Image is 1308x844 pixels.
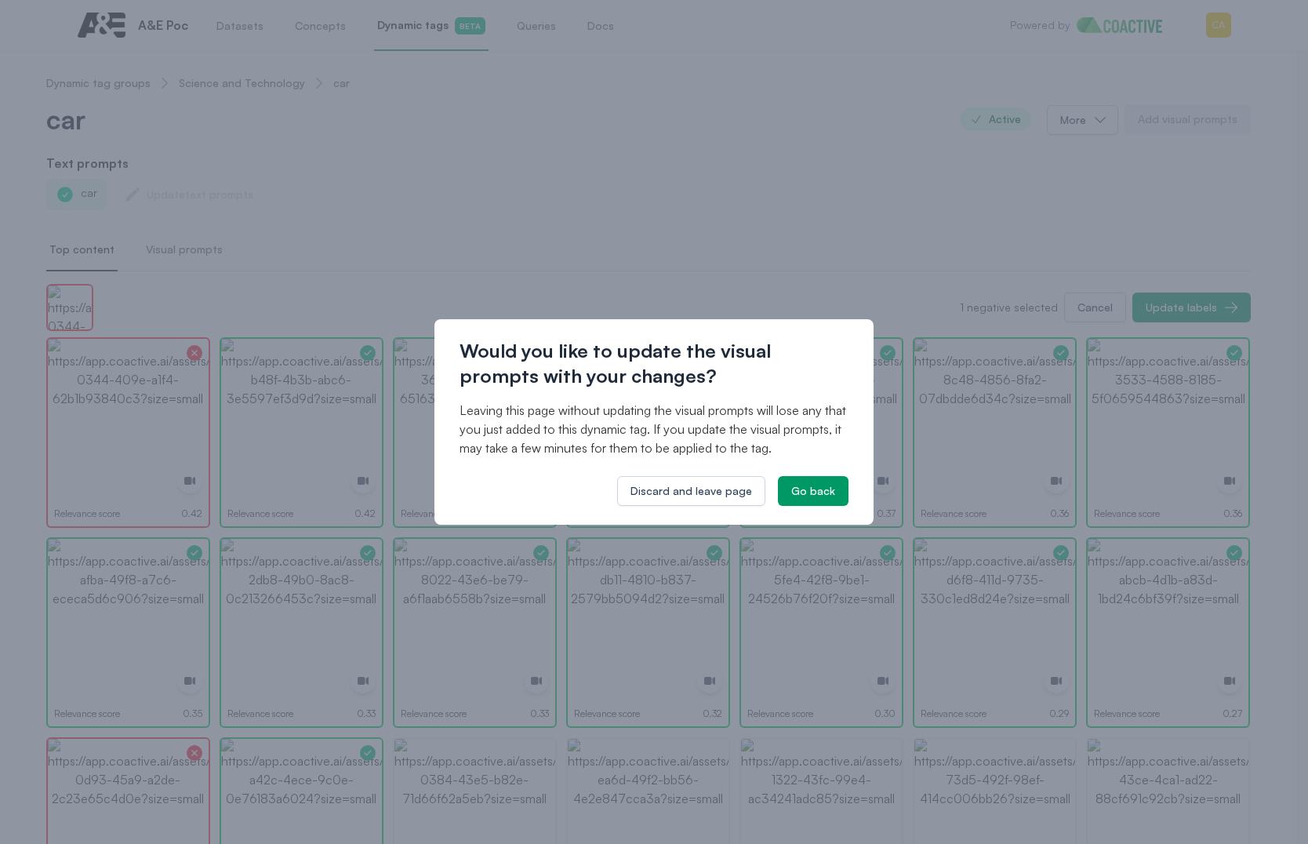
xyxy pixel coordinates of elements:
p: Leaving this page without updating the visual prompts will lose any that you just added to this d... [460,401,848,457]
h2: Would you like to update the visual prompts with your changes? [460,338,848,388]
div: Go back [791,483,835,499]
button: Go back [778,476,848,506]
div: Discard and leave page [630,483,752,499]
button: Discard and leave page [617,476,765,506]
